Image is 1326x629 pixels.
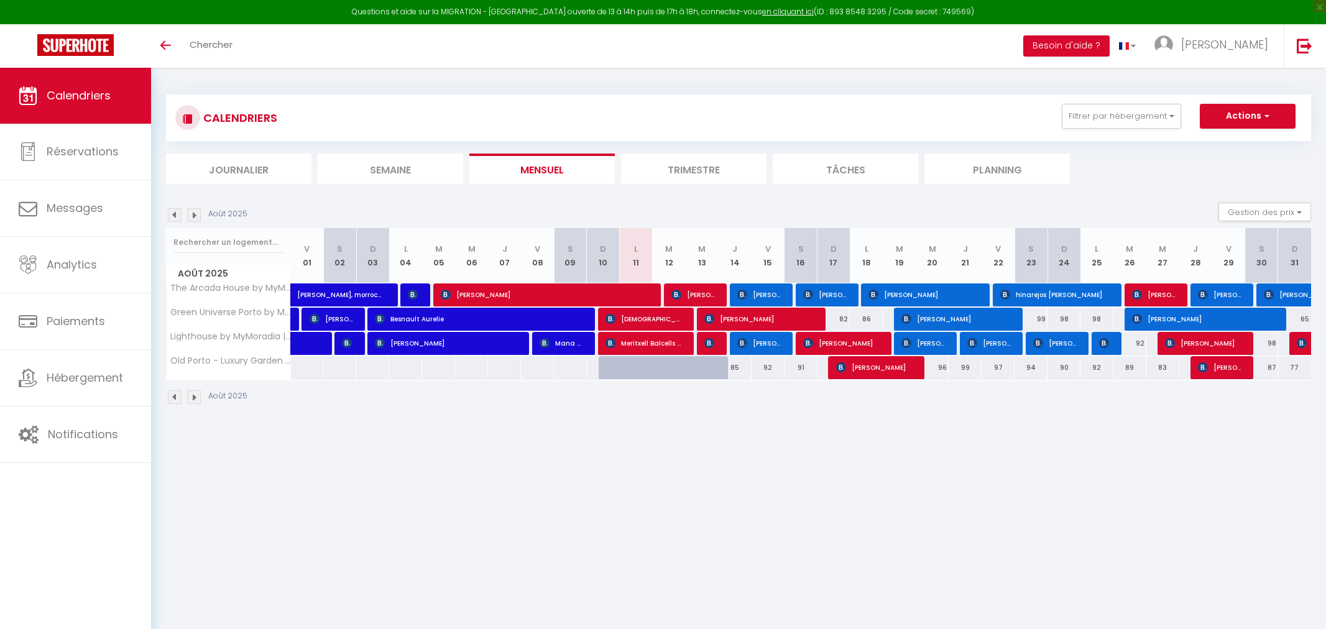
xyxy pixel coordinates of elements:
span: [PERSON_NAME] [441,283,650,306]
li: Planning [924,154,1070,184]
abbr: V [995,243,1001,255]
img: logout [1297,38,1312,53]
th: 17 [817,228,850,283]
th: 29 [1212,228,1245,283]
div: 92 [752,356,785,379]
p: Août 2025 [208,208,247,220]
div: 98 [1047,308,1080,331]
th: 16 [785,228,817,283]
span: The Arcada House by MyMoradia [168,283,293,293]
th: 31 [1278,228,1311,283]
span: [PERSON_NAME] [310,307,354,331]
div: 77 [1278,356,1311,379]
span: [PERSON_NAME], morrocan, [DATE], [PASSPORT], [GEOGRAPHIC_DATA], [GEOGRAPHIC_DATA], [GEOGRAPHIC_DATA] [297,277,383,300]
th: 01 [291,228,324,283]
li: Semaine [318,154,463,184]
th: 09 [554,228,587,283]
th: 13 [686,228,719,283]
div: 94 [1015,356,1047,379]
div: 90 [1047,356,1080,379]
div: 96 [916,356,949,379]
div: 92 [1113,332,1146,355]
button: Actions [1200,104,1296,129]
th: 02 [323,228,356,283]
abbr: L [404,243,408,255]
abbr: L [634,243,638,255]
span: [PERSON_NAME] [1198,283,1242,306]
abbr: M [698,243,706,255]
abbr: D [600,243,606,255]
span: [DEMOGRAPHIC_DATA][PERSON_NAME] [605,307,683,331]
span: [PERSON_NAME] [1132,283,1176,306]
abbr: S [798,243,804,255]
th: 19 [883,228,916,283]
th: 27 [1146,228,1179,283]
abbr: V [1226,243,1232,255]
span: [PERSON_NAME] [408,283,419,306]
th: 24 [1047,228,1080,283]
th: 05 [422,228,455,283]
span: Old Porto - Luxury Garden by MyMoradia [168,356,293,365]
abbr: M [896,243,903,255]
abbr: S [1028,243,1034,255]
th: 08 [521,228,554,283]
abbr: M [665,243,673,255]
img: Super Booking [37,34,114,56]
span: [PERSON_NAME] [671,283,716,306]
div: 83 [1146,356,1179,379]
p: Août 2025 [208,390,247,402]
span: [PERSON_NAME] [868,283,978,306]
div: 86 [850,308,883,331]
span: [PERSON_NAME] [1132,307,1275,331]
abbr: M [435,243,443,255]
span: Messages [47,200,103,216]
div: 98 [1080,308,1113,331]
div: 97 [982,356,1015,379]
a: en cliquant ici [762,6,814,17]
a: ... [PERSON_NAME] [1145,24,1284,68]
span: Hébergement [47,370,123,385]
div: 99 [949,356,982,379]
span: Réservations [47,144,119,159]
span: [PERSON_NAME] Lis [704,331,716,355]
span: Lighthouse by MyMoradia | Vue & Élégance à [GEOGRAPHIC_DATA] [168,332,293,341]
abbr: L [1095,243,1098,255]
abbr: D [370,243,376,255]
abbr: M [1126,243,1133,255]
th: 22 [982,228,1015,283]
span: Mana Huart [540,331,584,355]
abbr: V [535,243,540,255]
span: [PERSON_NAME] [737,283,781,306]
div: 99 [1015,308,1047,331]
button: Gestion des prix [1218,203,1311,221]
span: [PERSON_NAME] [1099,331,1110,355]
div: 89 [1113,356,1146,379]
span: Besnault Aurelie [375,307,584,331]
th: 12 [653,228,686,283]
abbr: M [1159,243,1166,255]
abbr: D [1061,243,1067,255]
th: 21 [949,228,982,283]
abbr: S [337,243,343,255]
a: Chercher [180,24,242,68]
button: Filtrer par hébergement [1062,104,1181,129]
abbr: J [502,243,507,255]
abbr: D [1292,243,1298,255]
h3: CALENDRIERS [200,104,277,132]
th: 11 [620,228,653,283]
div: 87 [1245,356,1278,379]
th: 14 [719,228,752,283]
div: 82 [817,308,850,331]
span: Calendriers [47,88,111,103]
th: 28 [1179,228,1212,283]
li: Journalier [166,154,311,184]
button: Besoin d'aide ? [1023,35,1110,57]
li: Trimestre [621,154,767,184]
th: 03 [356,228,389,283]
abbr: V [765,243,771,255]
th: 06 [455,228,488,283]
span: Chercher [190,38,233,51]
span: [PERSON_NAME] [1181,37,1268,52]
th: 07 [488,228,521,283]
li: Tâches [773,154,918,184]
